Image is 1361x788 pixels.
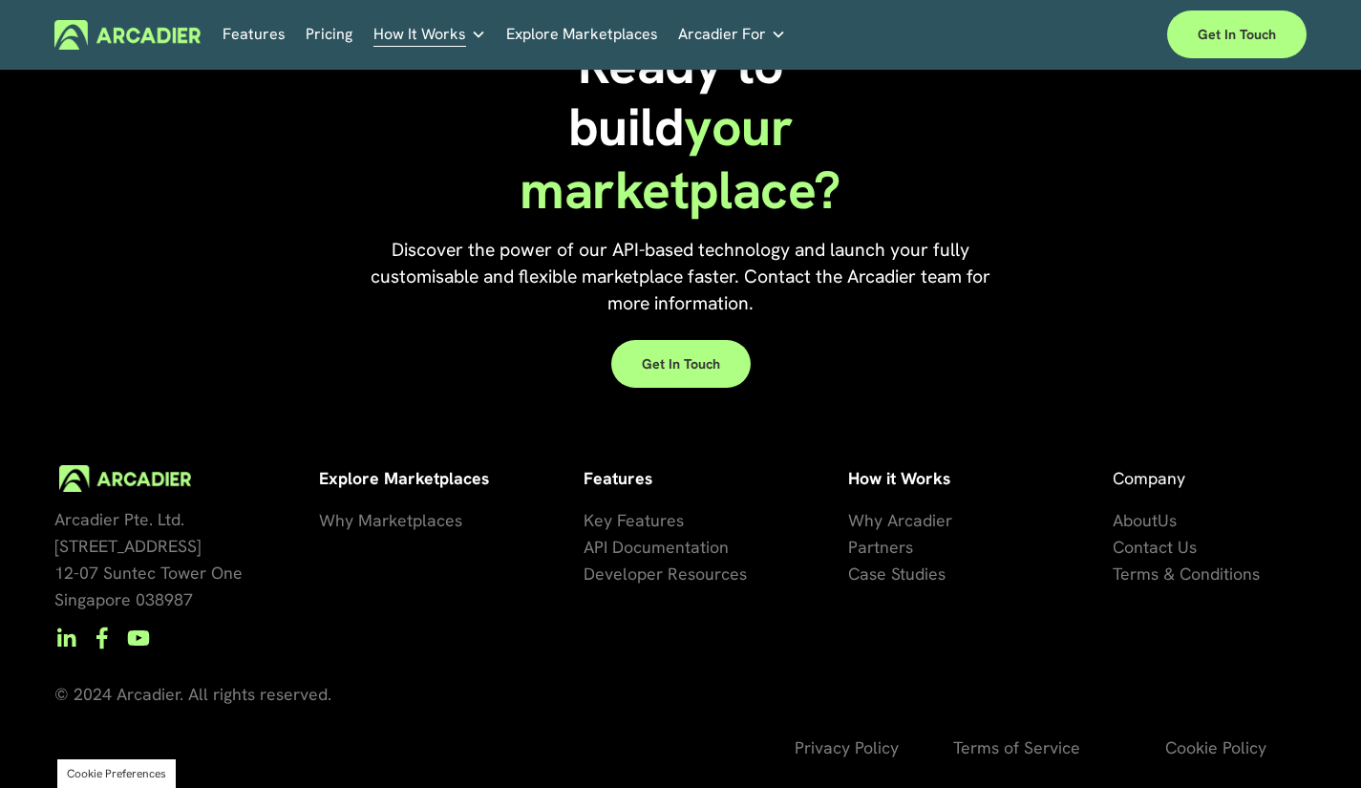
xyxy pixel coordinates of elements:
span: Arcadier For [678,21,766,48]
a: Get in touch [611,340,751,388]
span: Why Arcadier [848,509,952,531]
a: YouTube [127,627,150,650]
a: About [1113,507,1158,534]
a: artners [858,534,913,561]
a: folder dropdown [373,20,486,50]
span: Cookie Policy [1165,736,1266,758]
a: Facebook [91,627,114,650]
span: Terms of Service [953,736,1080,758]
img: Arcadier [54,20,201,50]
a: Explore Marketplaces [506,20,658,50]
strong: How it Works [848,467,950,489]
span: Why Marketplaces [319,509,462,531]
a: Cookie Policy [1165,735,1266,761]
a: Ca [848,561,869,587]
a: Developer Resources [584,561,747,587]
span: Contact Us [1113,536,1197,558]
a: Why Marketplaces [319,507,462,534]
section: Manage previously selected cookie options [57,759,176,788]
a: P [848,534,858,561]
span: Ready to build [568,31,797,161]
a: API Documentation [584,534,729,561]
span: Ca [848,563,869,585]
span: API Documentation [584,536,729,558]
a: Terms & Conditions [1113,561,1260,587]
a: Privacy Policy [795,735,899,761]
strong: Features [584,467,652,489]
span: Discover the power of our API-based technology and launch your fully customisable and flexible ma... [371,238,995,315]
span: © 2024 Arcadier. All rights reserved. [54,683,331,705]
a: Contact Us [1113,534,1197,561]
a: Pricing [306,20,352,50]
a: Get in touch [1167,11,1307,58]
span: About [1113,509,1158,531]
span: Terms & Conditions [1113,563,1260,585]
span: se Studies [869,563,946,585]
span: How It Works [373,21,466,48]
a: Why Arcadier [848,507,952,534]
a: Terms of Service [953,735,1080,761]
a: LinkedIn [54,627,77,650]
span: Key Features [584,509,684,531]
iframe: Chat Widget [1265,696,1361,788]
span: Us [1158,509,1177,531]
a: se Studies [869,561,946,587]
strong: Explore Marketplaces [319,467,489,489]
button: Cookie Preferences [67,766,166,781]
span: artners [858,536,913,558]
span: Privacy Policy [795,736,899,758]
span: P [848,536,858,558]
span: Developer Resources [584,563,747,585]
a: folder dropdown [678,20,786,50]
h1: your marketplace? [472,34,889,222]
a: Features [223,20,286,50]
span: Arcadier Pte. Ltd. [STREET_ADDRESS] 12-07 Suntec Tower One Singapore 038987 [54,508,243,610]
a: Key Features [584,507,684,534]
span: Company [1113,467,1185,489]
